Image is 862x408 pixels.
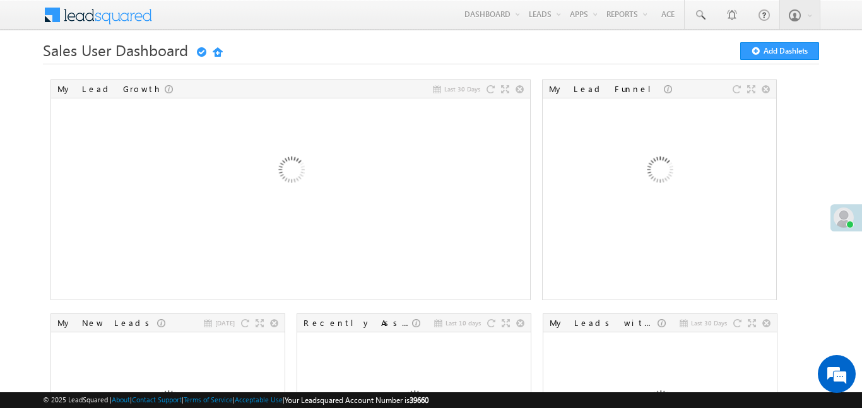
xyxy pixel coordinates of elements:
span: Last 30 Days [691,317,727,329]
a: About [112,395,130,404]
div: My Leads with Stage Change [550,317,658,329]
img: Loading... [223,104,358,240]
button: Add Dashlets [740,42,819,60]
a: Contact Support [132,395,182,404]
span: 39660 [410,395,428,405]
span: [DATE] [215,317,235,329]
span: Last 30 Days [444,83,480,95]
div: My New Leads [57,317,157,329]
span: © 2025 LeadSquared | | | | | [43,394,428,406]
span: Sales User Dashboard [43,40,188,60]
img: Loading... [591,104,727,240]
a: Acceptable Use [235,395,283,404]
span: Your Leadsquared Account Number is [285,395,428,405]
span: Last 10 days [446,317,481,329]
div: Recently Assigned Leads [304,317,412,329]
a: Terms of Service [184,395,233,404]
div: My Lead Growth [57,83,165,95]
div: My Lead Funnel [549,83,664,95]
